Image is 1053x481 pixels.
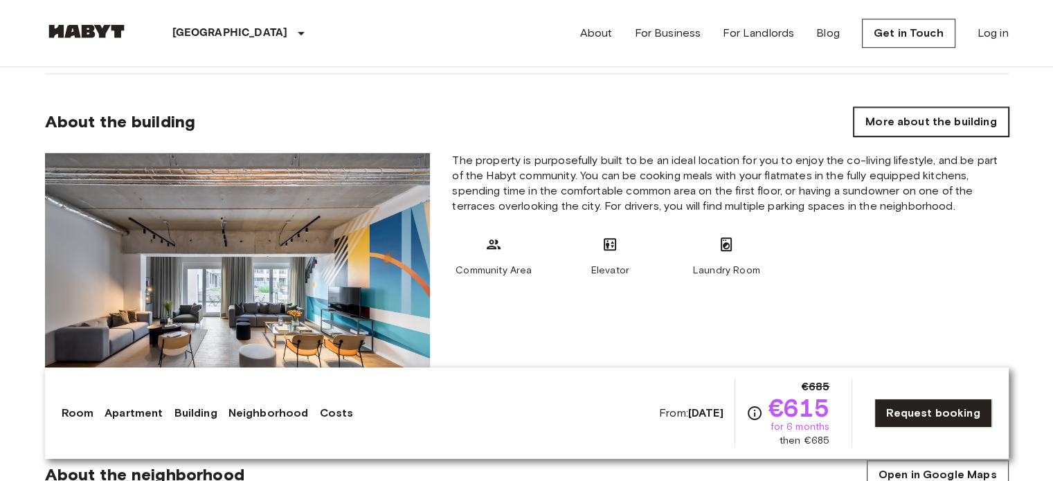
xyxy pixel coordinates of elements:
a: Get in Touch [862,19,955,48]
a: For Business [634,25,701,42]
a: About [580,25,613,42]
svg: Check cost overview for full price breakdown. Please note that discounts apply to new joiners onl... [746,405,763,421]
p: [GEOGRAPHIC_DATA] [172,25,288,42]
img: Habyt [45,24,128,38]
a: Apartment [105,405,163,421]
a: Neighborhood [228,405,309,421]
img: Placeholder image [45,153,431,410]
span: then €685 [780,434,829,448]
span: Elevator [591,264,629,278]
a: Costs [319,405,353,421]
span: Community Area [456,264,532,278]
a: Room [62,405,94,421]
a: Building [174,405,217,421]
span: From: [659,406,723,421]
span: Laundry Room [693,264,760,278]
a: Log in [978,25,1009,42]
span: €685 [802,379,830,395]
span: €615 [768,395,830,420]
span: The property is purposefully built to be an ideal location for you to enjoy the co-living lifesty... [452,153,1008,214]
a: More about the building [854,107,1008,136]
span: About the building [45,111,196,132]
a: For Landlords [723,25,794,42]
a: Blog [816,25,840,42]
span: for 6 months [770,420,829,434]
b: [DATE] [688,406,723,419]
a: Request booking [874,399,991,428]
